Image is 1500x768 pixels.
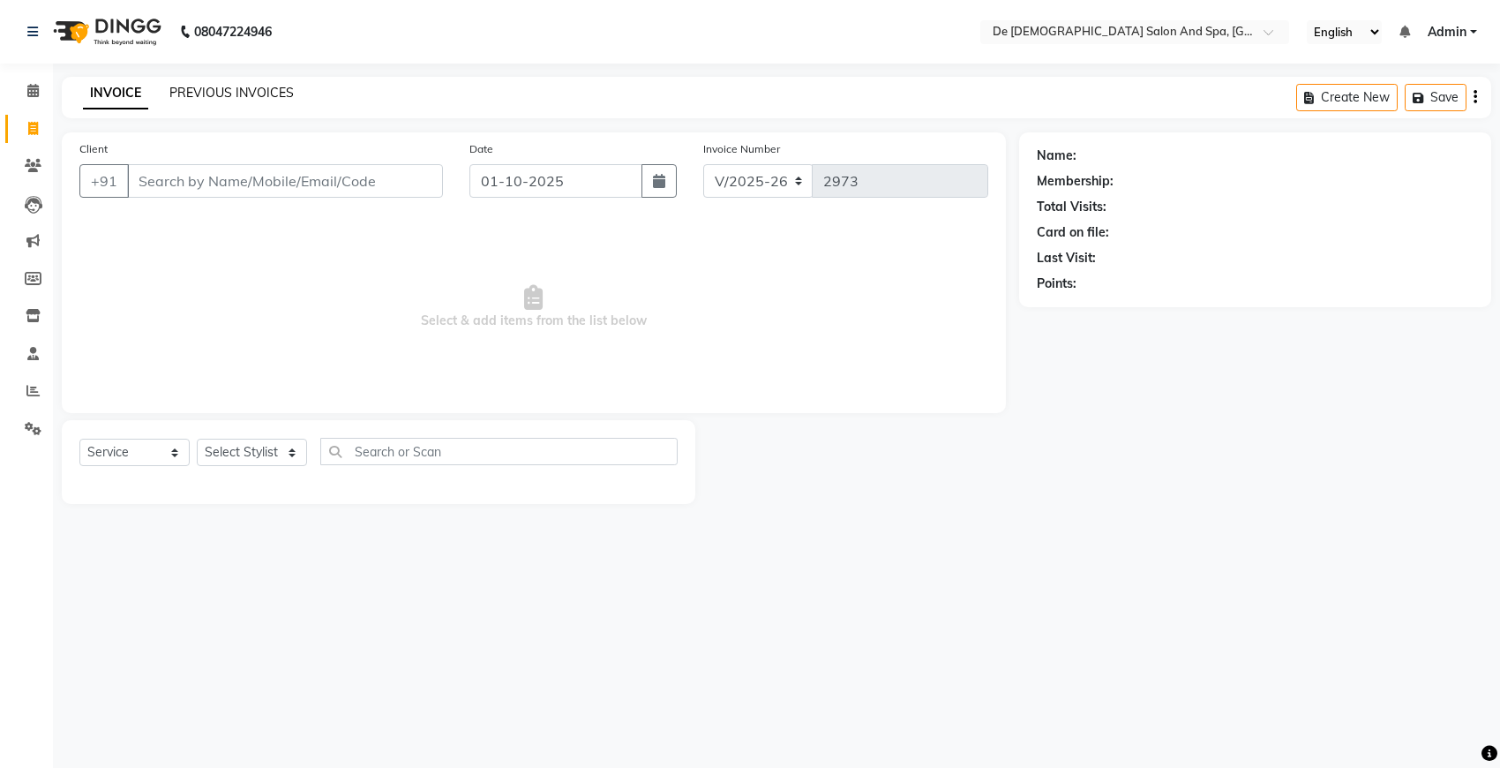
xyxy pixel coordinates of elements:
div: Last Visit: [1037,249,1096,267]
div: Card on file: [1037,223,1109,242]
span: Select & add items from the list below [79,219,988,395]
input: Search by Name/Mobile/Email/Code [127,164,443,198]
b: 08047224946 [194,7,272,56]
label: Client [79,141,108,157]
label: Invoice Number [703,141,780,157]
div: Points: [1037,275,1076,293]
img: logo [45,7,166,56]
div: Total Visits: [1037,198,1106,216]
a: PREVIOUS INVOICES [169,85,294,101]
button: Save [1405,84,1466,111]
label: Date [469,141,493,157]
a: INVOICE [83,78,148,109]
div: Membership: [1037,172,1114,191]
div: Name: [1037,147,1076,165]
input: Search or Scan [320,438,678,465]
button: +91 [79,164,129,198]
button: Create New [1296,84,1398,111]
span: Admin [1428,23,1466,41]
